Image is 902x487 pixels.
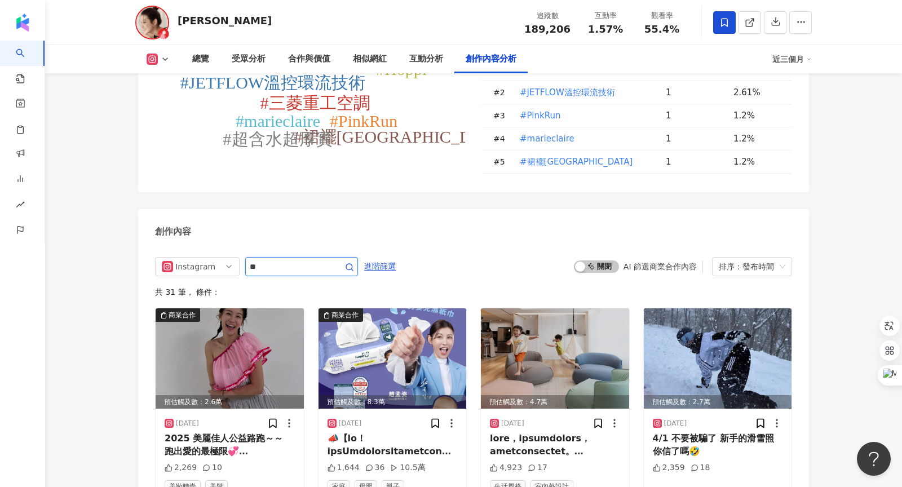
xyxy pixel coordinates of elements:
[510,104,657,127] td: #PinkRun
[294,127,509,146] tspan: #裙襬[GEOGRAPHIC_DATA]
[510,150,657,174] td: #裙襬澎澎RUN
[640,10,683,21] div: 觀看率
[528,462,547,473] div: 17
[588,24,623,35] span: 1.57%
[644,395,792,409] div: 預估觸及數：2.7萬
[178,14,272,28] div: [PERSON_NAME]
[135,6,169,39] img: KOL Avatar
[353,52,387,66] div: 相似網紅
[501,419,524,428] div: [DATE]
[524,23,571,35] span: 189,206
[176,419,199,428] div: [DATE]
[664,419,687,428] div: [DATE]
[519,150,633,173] button: #裙襬[GEOGRAPHIC_DATA]
[481,395,629,409] div: 預估觸及數：4.7萬
[520,132,574,145] span: #marieclaire
[724,127,792,150] td: 1.2%
[223,130,333,148] tspan: #超含水超厚實
[260,94,370,112] tspan: #三菱重工空調
[857,442,891,476] iframe: Help Scout Beacon - Open
[14,14,32,32] img: logo icon
[524,10,571,21] div: 追蹤數
[328,432,458,458] div: 📣【lo！ipsUmdolorsitametcon！】💫 adipiscingel，Seddoeiusmodtemporinci❣ Utlaboreet，d「mag」aliquaen！a、min...
[520,109,560,122] span: #PinkRun
[156,308,304,409] img: post-image
[666,132,724,145] div: 1
[644,308,792,409] div: post-image預估觸及數：2.7萬
[510,127,657,150] td: #marieclaire
[202,462,222,473] div: 10
[232,52,266,66] div: 受眾分析
[493,132,510,145] div: # 4
[319,308,467,409] img: post-image
[724,150,792,174] td: 1.2%
[666,109,724,122] div: 1
[719,258,775,276] div: 排序：發布時間
[364,258,396,276] span: 進階篩選
[724,81,792,104] td: 2.61%
[481,308,629,409] div: post-image預估觸及數：4.7萬
[331,309,359,321] div: 商業合作
[364,257,396,275] button: 進階篩選
[466,52,516,66] div: 創作內容分析
[319,308,467,409] div: post-image商業合作預估觸及數：8.3萬
[16,41,38,85] a: search
[192,52,209,66] div: 總覽
[493,156,510,168] div: # 5
[409,52,443,66] div: 互動分析
[772,50,812,68] div: 近三個月
[520,156,633,168] span: #裙襬[GEOGRAPHIC_DATA]
[236,112,320,130] tspan: #marieclaire
[365,462,385,473] div: 36
[390,462,425,473] div: 10.5萬
[180,73,365,92] tspan: #JETFLOW溫控環流技術
[288,52,330,66] div: 合作與價值
[584,10,627,21] div: 互動率
[653,432,783,458] div: 4/1 不要被騙了 新手的滑雪照你信了嗎🤣
[519,104,561,127] button: #PinkRun
[644,24,679,35] span: 55.4%
[691,462,710,473] div: 18
[328,462,360,473] div: 1,644
[624,262,697,271] div: AI 篩選商業合作內容
[520,86,615,99] span: #JETFLOW溫控環流技術
[155,287,792,296] div: 共 31 筆 ， 條件：
[165,432,295,458] div: 2025 美麗佳人公益路跑～～ 跑出愛的最極限💞 #marieclaire #裙襬澎澎RUN #PinkRun
[156,395,304,409] div: 預估觸及數：2.6萬
[156,308,304,409] div: post-image商業合作預估觸及數：2.6萬
[519,127,575,150] button: #marieclaire
[339,419,362,428] div: [DATE]
[490,432,620,458] div: lore，ipsumdolors，ametconsectet。 adipisc，elitseddoeiu；temporincididuntutla，etdoloremagn，aliquaenim...
[733,156,781,168] div: 1.2%
[733,109,781,122] div: 1.2%
[490,462,522,473] div: 4,923
[510,81,657,104] td: #JETFLOW溫控環流技術
[653,462,685,473] div: 2,359
[155,225,191,238] div: 創作內容
[666,156,724,168] div: 1
[493,109,510,122] div: # 3
[175,258,212,276] div: Instagram
[165,462,197,473] div: 2,269
[319,395,467,409] div: 預估觸及數：8.3萬
[733,86,781,99] div: 2.61%
[481,308,629,409] img: post-image
[330,112,397,130] tspan: #PinkRun
[169,309,196,321] div: 商業合作
[733,132,781,145] div: 1.2%
[519,81,616,104] button: #JETFLOW溫控環流技術
[16,193,25,219] span: rise
[724,104,792,127] td: 1.2%
[493,86,510,99] div: # 2
[644,308,792,409] img: post-image
[666,86,724,99] div: 1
